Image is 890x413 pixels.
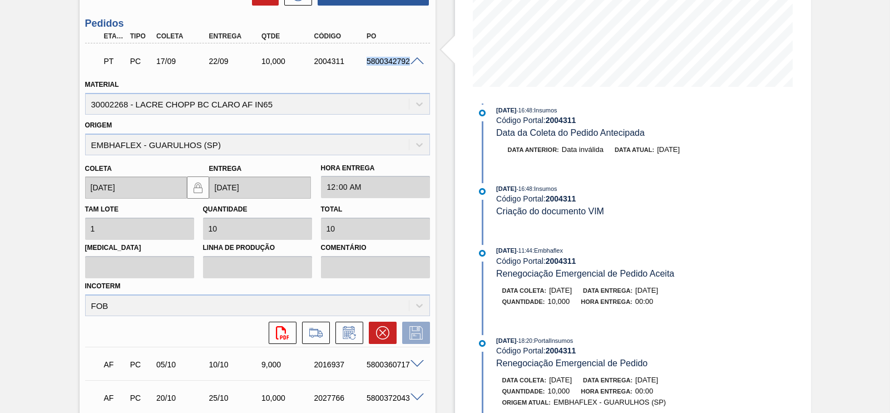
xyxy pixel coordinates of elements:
[496,107,516,114] span: [DATE]
[562,145,604,154] span: Data inválida
[104,360,125,369] p: AF
[496,358,647,368] span: Renegociação Emergencial de Pedido
[85,205,118,213] label: Tam lote
[104,57,125,66] p: PT
[296,322,330,344] div: Ir para Composição de Carga
[548,297,570,306] span: 10,000
[635,286,658,294] span: [DATE]
[496,346,760,355] div: Código Portal:
[154,394,211,402] div: 20/10/2025
[502,399,551,406] span: Origem Atual:
[206,57,264,66] div: 22/09/2025
[635,376,658,384] span: [DATE]
[203,205,248,213] label: Quantidade
[502,388,545,395] span: Quantidade :
[657,145,680,154] span: [DATE]
[546,116,576,125] strong: 2004311
[502,287,547,294] span: Data coleta:
[154,360,211,369] div: 05/10/2025
[101,49,128,73] div: Pedido em Trânsito
[154,57,211,66] div: 17/09/2025
[311,394,369,402] div: 2027766
[496,206,604,216] span: Criação do documento VIM
[583,287,632,294] span: Data entrega:
[85,18,430,29] h3: Pedidos
[311,32,369,40] div: Código
[311,57,369,66] div: 2004311
[101,352,128,377] div: Aguardando Faturamento
[85,176,187,199] input: dd/mm/yyyy
[127,57,154,66] div: Pedido de Compra
[496,194,760,203] div: Código Portal:
[364,360,422,369] div: 5800360717
[583,377,632,383] span: Data entrega:
[496,269,674,278] span: Renegociação Emergencial de Pedido Aceita
[517,186,532,192] span: - 16:48
[581,298,632,305] span: Hora Entrega :
[496,185,516,192] span: [DATE]
[479,250,486,257] img: atual
[496,128,645,137] span: Data da Coleta do Pedido Antecipada
[191,181,205,194] img: locked
[479,340,486,347] img: atual
[154,32,211,40] div: Coleta
[496,257,760,265] div: Código Portal:
[203,240,312,256] label: Linha de Produção
[259,57,317,66] div: 10,000
[546,194,576,203] strong: 2004311
[127,32,154,40] div: Tipo
[496,247,516,254] span: [DATE]
[546,346,576,355] strong: 2004311
[517,338,532,344] span: - 18:20
[479,110,486,116] img: atual
[532,185,557,192] span: : Insumos
[127,394,154,402] div: Pedido de Compra
[206,360,264,369] div: 10/10/2025
[479,188,486,195] img: atual
[363,322,397,344] div: Cancelar pedido
[259,394,317,402] div: 10,000
[85,121,112,129] label: Origem
[330,322,363,344] div: Informar alteração no pedido
[549,286,572,294] span: [DATE]
[321,240,430,256] label: Comentário
[517,107,532,114] span: - 16:48
[209,165,242,173] label: Entrega
[259,32,317,40] div: Qtde
[263,322,296,344] div: Abrir arquivo PDF
[85,282,121,290] label: Incoterm
[397,322,430,344] div: Salvar Pedido
[546,257,576,265] strong: 2004311
[206,32,264,40] div: Entrega
[496,337,516,344] span: [DATE]
[635,297,654,306] span: 00:00
[581,388,632,395] span: Hora Entrega :
[496,116,760,125] div: Código Portal:
[532,337,573,344] span: : PortalInsumos
[321,160,430,176] label: Hora Entrega
[502,377,547,383] span: Data coleta:
[635,387,654,395] span: 00:00
[104,394,125,402] p: AF
[549,376,572,384] span: [DATE]
[548,387,570,395] span: 10,000
[187,176,209,199] button: locked
[517,248,532,254] span: - 11:44
[101,386,128,410] div: Aguardando Faturamento
[321,205,343,213] label: Total
[209,176,311,199] input: dd/mm/yyyy
[311,360,369,369] div: 2016937
[85,81,119,88] label: Material
[206,394,264,402] div: 25/10/2025
[259,360,317,369] div: 9,000
[85,165,112,173] label: Coleta
[508,146,559,153] span: Data anterior:
[127,360,154,369] div: Pedido de Compra
[101,32,128,40] div: Etapa
[532,247,563,254] span: : Embhaflex
[615,146,654,153] span: Data atual:
[364,57,422,66] div: 5800342792
[532,107,557,114] span: : Insumos
[85,240,194,256] label: [MEDICAL_DATA]
[364,32,422,40] div: PO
